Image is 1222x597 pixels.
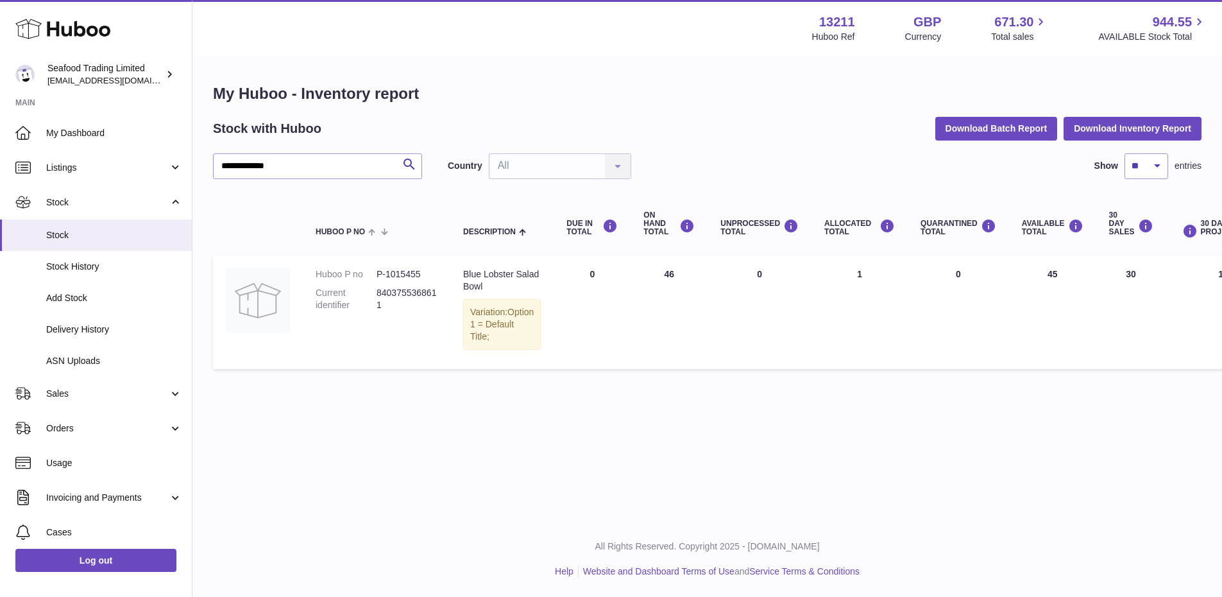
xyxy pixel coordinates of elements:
[377,268,437,281] dd: P-1015455
[956,269,961,279] span: 0
[913,13,941,31] strong: GBP
[583,566,734,576] a: Website and Dashboard Terms of Use
[213,83,1201,104] h1: My Huboo - Inventory report
[463,299,541,350] div: Variation:
[720,219,799,236] div: UNPROCESSED Total
[46,355,182,367] span: ASN Uploads
[555,566,573,576] a: Help
[1064,117,1201,140] button: Download Inventory Report
[1098,31,1207,43] span: AVAILABLE Stock Total
[812,31,855,43] div: Huboo Ref
[46,457,182,469] span: Usage
[203,541,1212,553] p: All Rights Reserved. Copyright 2025 - [DOMAIN_NAME]
[1175,160,1201,172] span: entries
[46,127,182,139] span: My Dashboard
[316,268,377,281] dt: Huboo P no
[15,65,35,84] img: online@rickstein.com
[643,211,695,237] div: ON HAND Total
[463,268,541,293] div: Blue Lobster Salad Bowl
[994,13,1033,31] span: 671.30
[1109,211,1153,237] div: 30 DAY SALES
[579,566,860,578] li: and
[1153,13,1192,31] span: 944.55
[935,117,1058,140] button: Download Batch Report
[463,228,516,236] span: Description
[749,566,860,576] a: Service Terms & Conditions
[921,219,996,236] div: QUARANTINED Total
[46,526,182,539] span: Cases
[316,228,365,236] span: Huboo P no
[811,255,908,368] td: 1
[1022,219,1083,236] div: AVAILABLE Total
[46,492,169,504] span: Invoicing and Payments
[1009,255,1096,368] td: 45
[1096,255,1166,368] td: 30
[631,255,708,368] td: 46
[15,549,176,572] a: Log out
[905,31,942,43] div: Currency
[46,324,182,336] span: Delivery History
[708,255,811,368] td: 0
[46,229,182,241] span: Stock
[377,287,437,311] dd: 8403755368611
[46,292,182,304] span: Add Stock
[46,162,169,174] span: Listings
[470,307,534,342] span: Option 1 = Default Title;
[566,219,618,236] div: DUE IN TOTAL
[47,62,163,87] div: Seafood Trading Limited
[448,160,482,172] label: Country
[46,261,182,273] span: Stock History
[991,31,1048,43] span: Total sales
[46,196,169,209] span: Stock
[824,219,895,236] div: ALLOCATED Total
[46,422,169,435] span: Orders
[1094,160,1118,172] label: Show
[554,255,631,368] td: 0
[46,388,169,400] span: Sales
[316,287,377,311] dt: Current identifier
[819,13,855,31] strong: 13211
[213,120,321,137] h2: Stock with Huboo
[226,268,290,333] img: product image
[1098,13,1207,43] a: 944.55 AVAILABLE Stock Total
[991,13,1048,43] a: 671.30 Total sales
[47,75,189,85] span: [EMAIL_ADDRESS][DOMAIN_NAME]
